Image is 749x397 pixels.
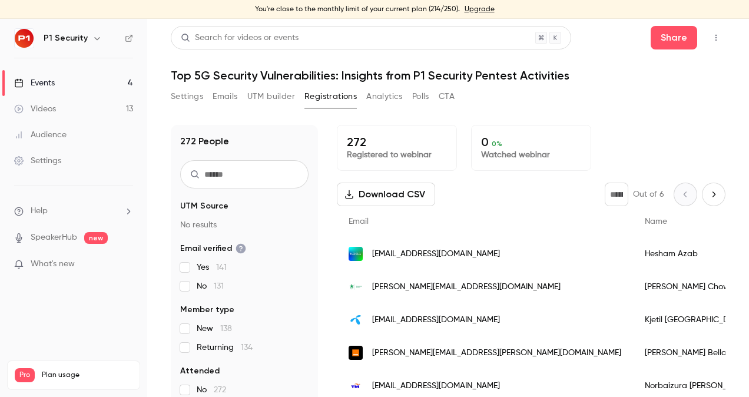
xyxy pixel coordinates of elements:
a: Upgrade [465,5,495,14]
button: Registrations [304,87,357,106]
span: Yes [197,262,227,273]
h1: Top 5G Security Vulnerabilities: Insights from P1 Security Pentest Activities [171,68,725,82]
span: Email [349,217,369,226]
button: Analytics [366,87,403,106]
img: telenor.no [349,313,363,327]
div: Search for videos or events [181,32,299,44]
p: No results [180,219,309,231]
img: tm.com.my [349,379,363,393]
li: help-dropdown-opener [14,205,133,217]
img: nokia.com [349,247,363,261]
span: What's new [31,258,75,270]
span: 131 [214,282,224,290]
button: UTM builder [247,87,295,106]
p: Registered to webinar [347,149,447,161]
p: Out of 6 [633,188,664,200]
span: 141 [216,263,227,272]
span: UTM Source [180,200,228,212]
span: new [84,232,108,244]
h6: P1 Security [44,32,88,44]
button: CTA [439,87,455,106]
span: Email verified [180,243,246,254]
span: 0 % [492,140,502,148]
p: Watched webinar [481,149,581,161]
p: 0 [481,135,581,149]
span: Plan usage [42,370,132,380]
div: Events [14,77,55,89]
a: SpeakerHub [31,231,77,244]
button: Download CSV [337,183,435,206]
button: Share [651,26,697,49]
span: 138 [220,325,232,333]
span: [PERSON_NAME][EMAIL_ADDRESS][DOMAIN_NAME] [372,281,561,293]
span: [PERSON_NAME][EMAIL_ADDRESS][PERSON_NAME][DOMAIN_NAME] [372,347,621,359]
span: 272 [214,386,226,394]
span: 134 [241,343,253,352]
button: Emails [213,87,237,106]
span: Help [31,205,48,217]
button: Next page [702,183,725,206]
img: P1 Security [15,29,34,48]
h1: 272 People [180,134,229,148]
p: 272 [347,135,447,149]
img: orange.com [349,346,363,360]
span: Returning [197,342,253,353]
span: No [197,280,224,292]
span: Member type [180,304,234,316]
span: [EMAIL_ADDRESS][DOMAIN_NAME] [372,314,500,326]
button: Polls [412,87,429,106]
span: Pro [15,368,35,382]
div: Settings [14,155,61,167]
button: Settings [171,87,203,106]
span: New [197,323,232,335]
span: Name [645,217,667,226]
img: spark.co.nz [349,280,363,294]
span: [EMAIL_ADDRESS][DOMAIN_NAME] [372,248,500,260]
span: Attended [180,365,220,377]
span: No [197,384,226,396]
div: Audience [14,129,67,141]
div: Videos [14,103,56,115]
span: [EMAIL_ADDRESS][DOMAIN_NAME] [372,380,500,392]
